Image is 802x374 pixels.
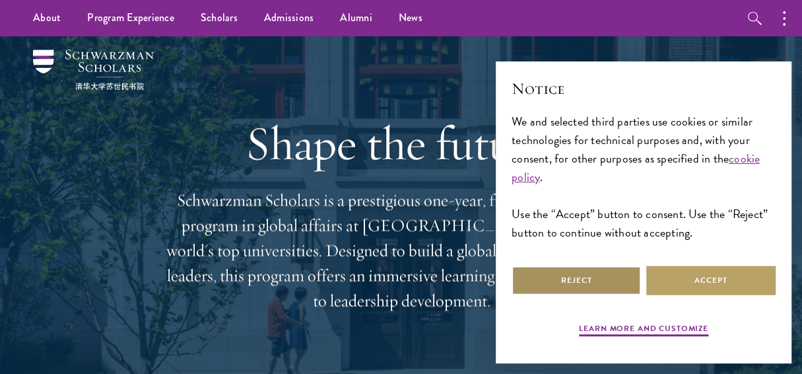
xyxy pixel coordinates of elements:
button: Reject [512,266,641,295]
button: Learn more and customize [579,322,708,338]
p: Schwarzman Scholars is a prestigious one-year, fully funded master’s program in global affairs at... [164,188,639,313]
a: cookie policy [512,149,760,186]
div: We and selected third parties use cookies or similar technologies for technical purposes and, wit... [512,112,776,243]
h2: Notice [512,77,776,100]
button: Accept [646,266,776,295]
h1: Shape the future. [164,116,639,171]
img: Schwarzman Scholars [33,50,154,90]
